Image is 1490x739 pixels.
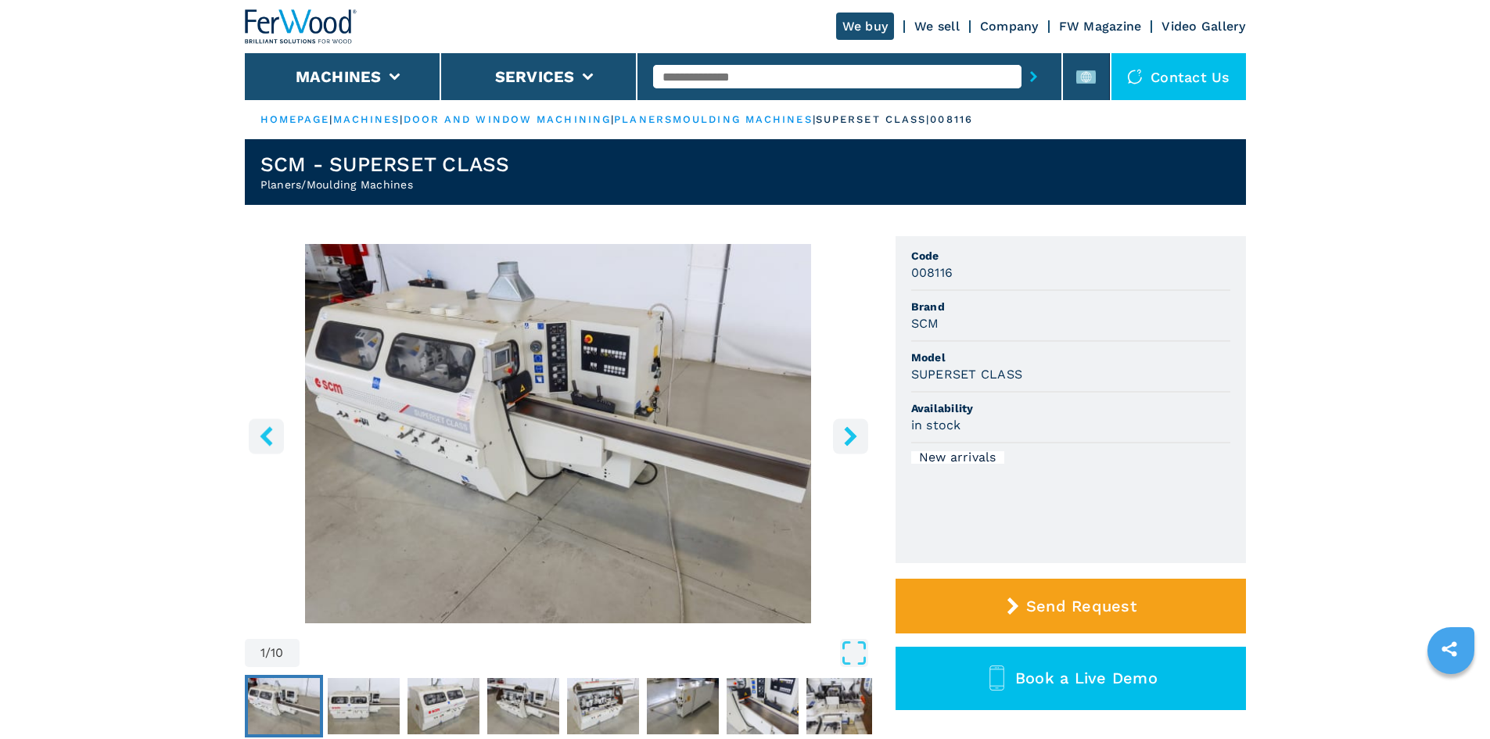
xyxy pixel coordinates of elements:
[980,19,1039,34] a: Company
[484,675,562,737] button: Go to Slide 4
[911,416,961,434] h3: in stock
[260,177,510,192] h2: Planers/Moulding Machines
[245,675,872,737] nav: Thumbnail Navigation
[1111,53,1246,100] div: Contact us
[911,264,953,282] h3: 008116
[896,647,1246,710] button: Book a Live Demo
[487,678,559,734] img: d199b3ce1e0fe93e2032073509ba737a
[833,418,868,454] button: right-button
[911,365,1023,383] h3: SUPERSET CLASS
[245,9,357,44] img: Ferwood
[333,113,400,125] a: machines
[404,675,483,737] button: Go to Slide 3
[249,418,284,454] button: left-button
[404,113,612,125] a: door and window machining
[911,248,1230,264] span: Code
[614,113,812,125] a: planersmoulding machines
[328,678,400,734] img: b97bbc07431c0ec24cdd59a79793c078
[803,675,881,737] button: Go to Slide 8
[329,113,332,125] span: |
[723,675,802,737] button: Go to Slide 7
[914,19,960,34] a: We sell
[806,678,878,734] img: ae3c309ff7d2bb4faa3dfd61dcffcc47
[296,67,382,86] button: Machines
[567,678,639,734] img: 1052d1948705b6641f053d114c7469c7
[564,675,642,737] button: Go to Slide 5
[1127,69,1143,84] img: Contact us
[245,244,872,623] div: Go to Slide 1
[260,152,510,177] h1: SCM - SUPERSET CLASS
[1021,59,1046,95] button: submit-button
[408,678,479,734] img: dcbfdbb3c4b7e256dfd840b42fe5f8f1
[611,113,614,125] span: |
[1015,669,1158,687] span: Book a Live Demo
[911,451,1004,464] div: New arrivals
[245,675,323,737] button: Go to Slide 1
[1059,19,1142,34] a: FW Magazine
[911,299,1230,314] span: Brand
[265,647,271,659] span: /
[930,113,973,127] p: 008116
[1430,630,1469,669] a: sharethis
[260,113,330,125] a: HOMEPAGE
[260,647,265,659] span: 1
[813,113,816,125] span: |
[1161,19,1245,34] a: Video Gallery
[325,675,403,737] button: Go to Slide 2
[911,314,939,332] h3: SCM
[836,13,895,40] a: We buy
[400,113,403,125] span: |
[816,113,931,127] p: superset class |
[896,579,1246,633] button: Send Request
[911,400,1230,416] span: Availability
[1424,669,1478,727] iframe: Chat
[647,678,719,734] img: 42c164ff3f0c260a47609021258ed9e7
[911,350,1230,365] span: Model
[495,67,575,86] button: Services
[245,244,872,623] img: Planers/Moulding Machines SCM SUPERSET CLASS
[271,647,284,659] span: 10
[248,678,320,734] img: 25dfd8f56bf4935940ec12d5a640e851
[1026,597,1136,615] span: Send Request
[644,675,722,737] button: Go to Slide 6
[727,678,799,734] img: 2c82887e093951acb4b03620028a1791
[303,639,868,667] button: Open Fullscreen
